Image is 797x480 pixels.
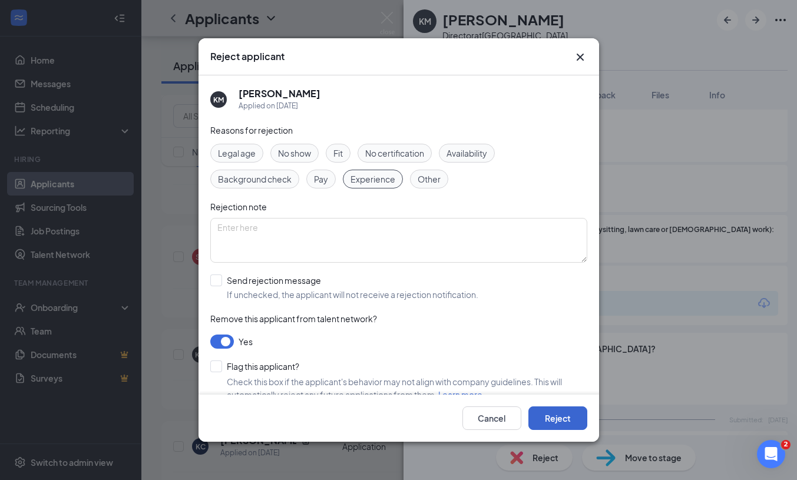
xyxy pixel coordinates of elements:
[314,173,328,186] span: Pay
[213,95,224,105] div: KM
[350,173,395,186] span: Experience
[227,376,562,400] span: Check this box if the applicant's behavior may not align with company guidelines. This will autom...
[239,100,320,112] div: Applied on [DATE]
[573,50,587,64] button: Close
[781,440,791,449] span: 2
[333,147,343,160] span: Fit
[438,389,485,400] a: Learn more.
[462,406,521,430] button: Cancel
[218,173,292,186] span: Background check
[210,125,293,135] span: Reasons for rejection
[528,406,587,430] button: Reject
[757,440,785,468] iframe: Intercom live chat
[278,147,311,160] span: No show
[239,335,253,349] span: Yes
[365,147,424,160] span: No certification
[210,313,377,324] span: Remove this applicant from talent network?
[573,50,587,64] svg: Cross
[418,173,441,186] span: Other
[239,87,320,100] h5: [PERSON_NAME]
[210,50,285,63] h3: Reject applicant
[218,147,256,160] span: Legal age
[447,147,487,160] span: Availability
[210,201,267,212] span: Rejection note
